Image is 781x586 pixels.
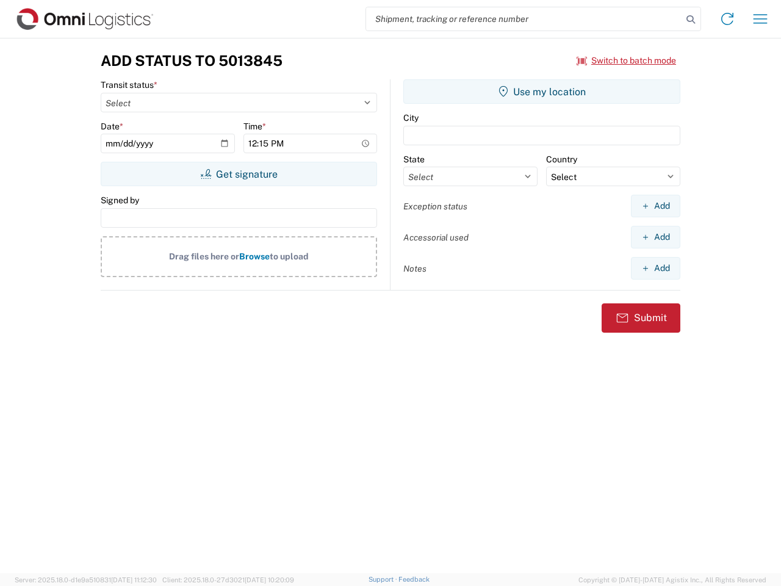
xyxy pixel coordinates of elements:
[398,576,430,583] a: Feedback
[162,576,294,584] span: Client: 2025.18.0-27d3021
[369,576,399,583] a: Support
[101,195,139,206] label: Signed by
[631,226,680,248] button: Add
[15,576,157,584] span: Server: 2025.18.0-d1e9a510831
[243,121,266,132] label: Time
[403,154,425,165] label: State
[101,162,377,186] button: Get signature
[403,263,426,274] label: Notes
[602,303,680,333] button: Submit
[403,201,467,212] label: Exception status
[169,251,239,261] span: Drag files here or
[403,79,680,104] button: Use my location
[546,154,577,165] label: Country
[403,112,419,123] label: City
[101,121,123,132] label: Date
[111,576,157,584] span: [DATE] 11:12:30
[577,51,676,71] button: Switch to batch mode
[578,574,766,585] span: Copyright © [DATE]-[DATE] Agistix Inc., All Rights Reserved
[270,251,309,261] span: to upload
[631,195,680,217] button: Add
[631,257,680,280] button: Add
[101,52,283,70] h3: Add Status to 5013845
[403,232,469,243] label: Accessorial used
[239,251,270,261] span: Browse
[366,7,682,31] input: Shipment, tracking or reference number
[101,79,157,90] label: Transit status
[245,576,294,584] span: [DATE] 10:20:09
